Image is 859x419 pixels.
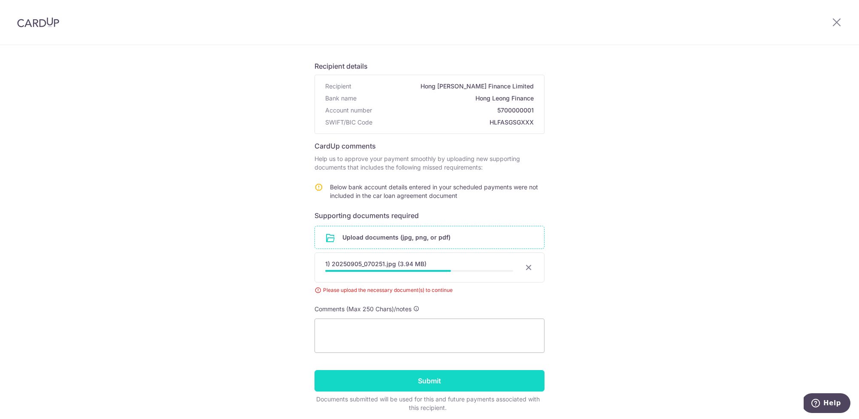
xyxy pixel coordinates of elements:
[360,94,534,103] span: Hong Leong Finance
[330,183,538,199] span: Below bank account details entered in your scheduled payments were not included in the car loan a...
[804,393,850,415] iframe: Opens a widget where you can find more information
[315,286,544,295] div: Please upload the necessary document(s) to continue
[376,118,534,127] span: HLFASGSGXXX
[325,106,372,115] span: Account number
[315,305,411,313] span: Comments (Max 250 Chars)/notes
[325,94,357,103] span: Bank name
[315,210,544,221] h6: Supporting documents required
[315,395,541,412] div: Documents submitted will be used for this and future payments associated with this recipient.
[355,82,534,91] span: Hong [PERSON_NAME] Finance Limited
[315,370,544,392] input: Submit
[325,82,351,91] span: Recipient
[17,17,59,27] img: CardUp
[375,106,534,115] span: 5700000001
[325,270,451,272] div: 67%
[315,61,544,71] h6: Recipient details
[315,155,544,172] p: Help us to approve your payment smoothly by uploading new supporting documents that includes the ...
[315,141,544,151] h6: CardUp comments
[325,118,372,127] span: SWIFT/BIC Code
[325,260,513,268] div: 1) 20250905_070251.jpg (3.94 MB)
[315,226,544,249] div: Upload documents (jpg, png, or pdf)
